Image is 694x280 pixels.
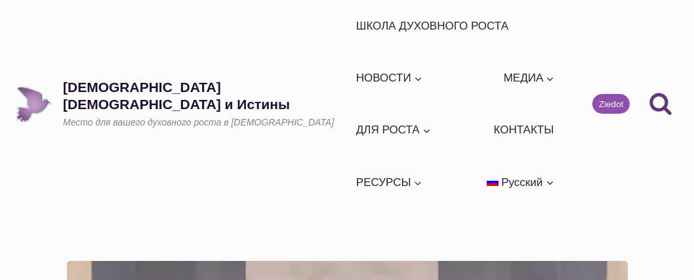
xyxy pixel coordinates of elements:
[350,52,428,104] a: НОВОСТИ
[643,86,678,122] button: Показать форму поиска
[592,94,630,114] a: Ziedot
[356,69,422,87] span: НОВОСТИ
[16,79,350,129] a: [DEMOGRAPHIC_DATA] [DEMOGRAPHIC_DATA] и ИстиныМесто для вашего духовного роста в [DEMOGRAPHIC_DATA]
[481,156,560,208] a: Русский
[498,52,560,104] a: МЕДИА
[350,104,436,156] a: ДЛЯ РОСТА
[63,116,350,129] p: Место для вашего духовного роста в [DEMOGRAPHIC_DATA]
[16,86,52,122] img: Draudze Gars un Patiesība
[63,79,350,112] p: [DEMOGRAPHIC_DATA] [DEMOGRAPHIC_DATA] и Истины
[502,176,543,189] span: Русский
[503,69,554,87] span: МЕДИА
[356,174,422,191] span: РЕСУРСЫ
[350,156,428,208] a: РЕСУРСЫ
[356,121,431,139] span: ДЛЯ РОСТА
[488,104,560,156] a: КОНТАКТЫ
